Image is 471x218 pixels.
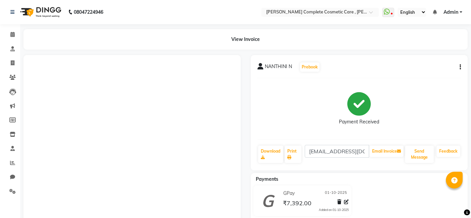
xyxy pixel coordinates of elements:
button: Prebook [300,62,319,72]
span: ₹7,392.00 [283,199,311,209]
button: Send Message [405,146,434,163]
iframe: chat widget [443,191,464,211]
a: Download [258,146,284,163]
img: logo [17,3,63,21]
div: Added on 01-10-2025 [319,208,349,212]
button: Email Invoice [369,146,404,157]
b: 08047224946 [74,3,103,21]
span: GPay [283,190,295,197]
span: NANTHINI N [265,63,292,72]
a: Feedback [436,146,460,157]
span: Payments [256,176,278,182]
input: enter email [305,145,369,158]
div: View Invoice [23,29,468,50]
span: Admin [444,9,458,16]
div: Payment Received [339,118,379,125]
span: 01-10-2025 [325,190,347,197]
a: Print [285,146,301,163]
